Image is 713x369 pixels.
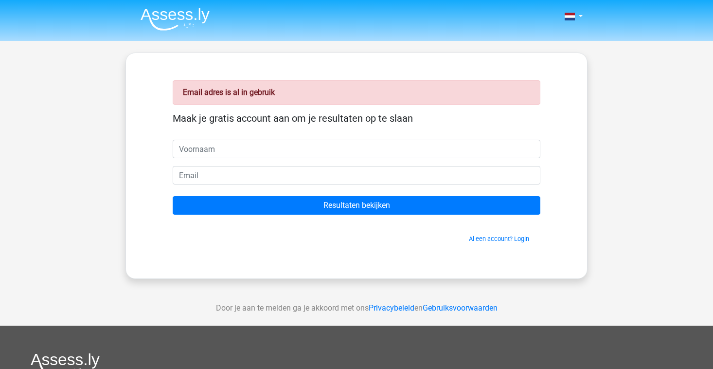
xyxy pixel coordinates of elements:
[183,88,275,97] strong: Email adres is al in gebruik
[173,166,540,184] input: Email
[369,303,414,313] a: Privacybeleid
[173,112,540,124] h5: Maak je gratis account aan om je resultaten op te slaan
[141,8,210,31] img: Assessly
[469,235,529,242] a: Al een account? Login
[173,140,540,158] input: Voornaam
[173,196,540,215] input: Resultaten bekijken
[423,303,498,313] a: Gebruiksvoorwaarden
